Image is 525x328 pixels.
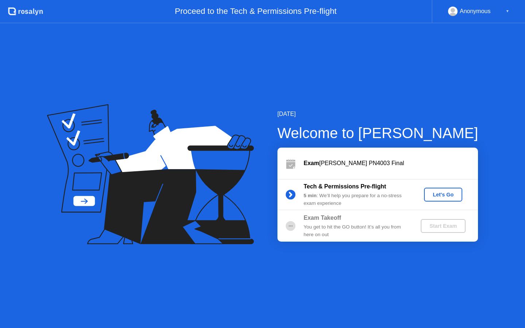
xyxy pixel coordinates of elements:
div: Let's Go [427,192,459,198]
button: Start Exam [421,219,466,233]
div: Anonymous [460,7,491,16]
div: ▼ [506,7,509,16]
div: Start Exam [424,223,463,229]
div: You get to hit the GO button! It’s all you from here on out [304,223,409,238]
div: : We’ll help you prepare for a no-stress exam experience [304,192,409,207]
div: [DATE] [277,110,478,118]
b: 5 min [304,193,317,198]
div: [PERSON_NAME] PN4003 Final [304,159,478,168]
b: Exam [304,160,319,166]
b: Tech & Permissions Pre-flight [304,183,386,190]
b: Exam Takeoff [304,215,341,221]
div: Welcome to [PERSON_NAME] [277,122,478,144]
button: Let's Go [424,188,462,202]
